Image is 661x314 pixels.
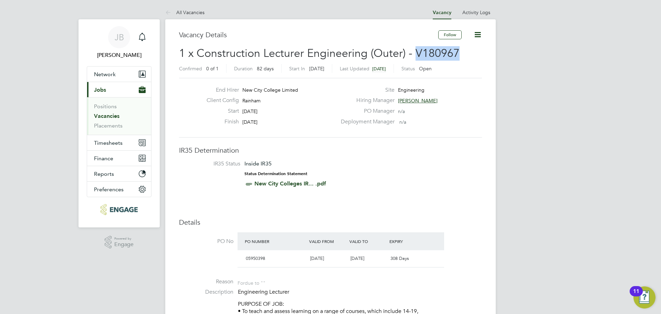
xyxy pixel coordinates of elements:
label: Deployment Manager [337,118,395,125]
label: Confirmed [179,65,202,72]
a: Vacancies [94,113,119,119]
a: Powered byEngage [105,236,134,249]
span: [DATE] [372,66,386,72]
span: 1 x Construction Lecturer Engineering (Outer) - V180967 [179,47,460,60]
span: [DATE] [242,119,258,125]
h3: Vacancy Details [179,30,438,39]
label: End Hirer [201,87,239,94]
span: Network [94,71,116,78]
span: 308 Days [390,255,409,261]
p: Engineering Lecturer [238,288,482,296]
a: Go to home page [87,204,151,215]
span: Finance [94,155,113,162]
a: New City Colleges IR... .pdf [254,180,326,187]
img: huntereducation-logo-retina.png [101,204,137,215]
label: Description [179,288,233,296]
label: IR35 Status [186,160,240,168]
div: Jobs [87,97,151,135]
span: JB [115,33,124,42]
div: For due to "" [238,278,265,286]
span: [DATE] [310,255,324,261]
span: Inside IR35 [244,160,272,167]
label: Hiring Manager [337,97,395,104]
div: PO Number [243,235,307,247]
label: Duration [234,65,253,72]
label: Reason [179,278,233,285]
span: Jobs [94,87,106,93]
a: Activity Logs [462,9,490,16]
label: Client Config [201,97,239,104]
span: n/a [398,108,405,114]
span: Preferences [94,186,124,193]
button: Finance [87,151,151,166]
div: Valid To [348,235,388,247]
a: All Vacancies [165,9,204,16]
a: JB[PERSON_NAME] [87,26,151,59]
span: 0 of 1 [206,65,219,72]
button: Open Resource Center, 11 new notifications [633,286,655,308]
label: Start [201,108,239,115]
div: Expiry [388,235,428,247]
a: Positions [94,103,117,110]
label: Start In [289,65,305,72]
span: [DATE] [309,65,324,72]
button: Preferences [87,182,151,197]
span: Rainham [242,98,261,104]
span: Timesheets [94,140,123,146]
span: Powered by [114,236,134,242]
h3: Details [179,218,482,227]
span: 05950398 [246,255,265,261]
nav: Main navigation [78,19,160,227]
label: Finish [201,118,239,125]
button: Timesheets [87,135,151,150]
span: [DATE] [242,108,258,114]
span: Open [419,65,432,72]
h3: IR35 Determination [179,146,482,155]
button: Follow [438,30,462,39]
span: 82 days [257,65,274,72]
span: n/a [399,119,406,125]
div: 11 [633,291,639,300]
label: Site [337,87,395,94]
strong: Status Determination Statement [244,171,307,176]
label: Status [401,65,415,72]
span: Jack Baron [87,51,151,59]
span: Engage [114,242,134,247]
span: New City College Limited [242,87,298,93]
a: Placements [94,122,123,129]
span: Reports [94,171,114,177]
button: Jobs [87,82,151,97]
div: Valid From [307,235,348,247]
span: Engineering [398,87,424,93]
a: Vacancy [433,10,451,16]
button: Network [87,67,151,82]
label: Last Updated [340,65,369,72]
label: PO No [179,238,233,245]
label: PO Manager [337,108,395,115]
span: [PERSON_NAME] [398,98,438,104]
button: Reports [87,166,151,181]
span: [DATE] [350,255,364,261]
